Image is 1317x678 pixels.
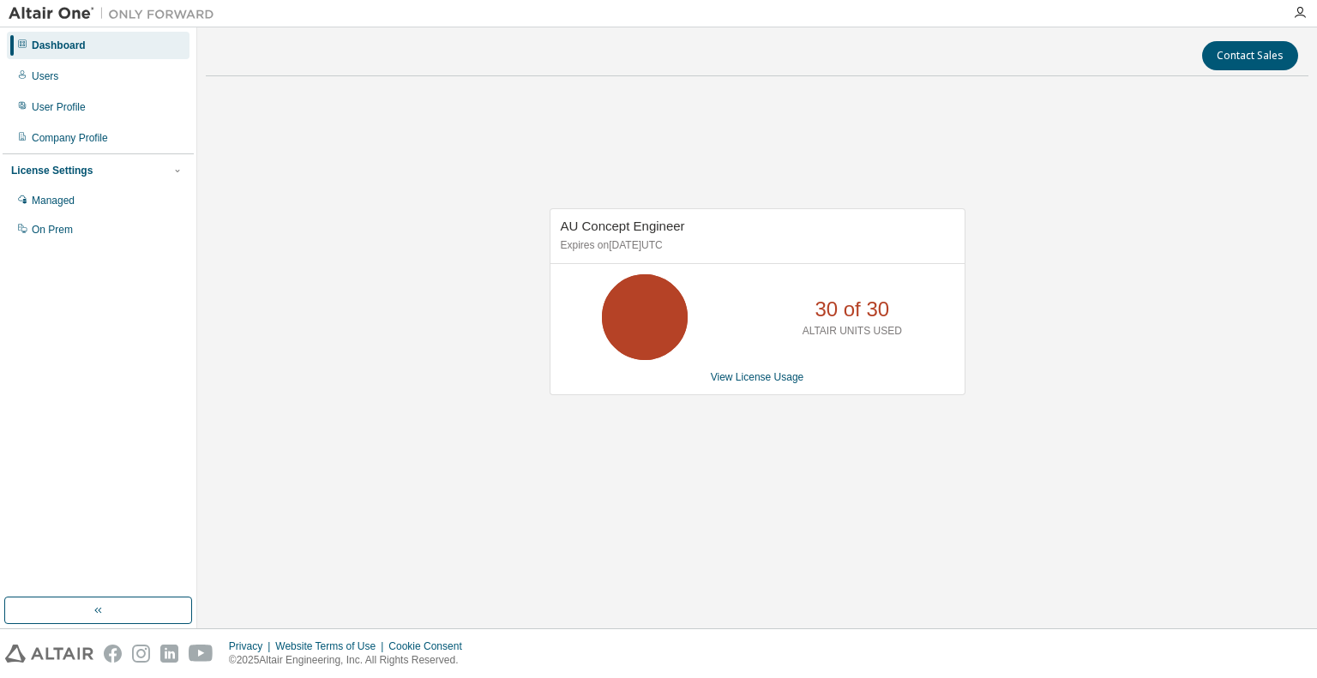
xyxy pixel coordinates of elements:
div: Website Terms of Use [275,639,388,653]
div: License Settings [11,164,93,177]
div: Dashboard [32,39,86,52]
img: altair_logo.svg [5,645,93,663]
div: Managed [32,194,75,207]
p: 30 of 30 [815,295,889,324]
div: Cookie Consent [388,639,472,653]
div: Company Profile [32,131,108,145]
a: View License Usage [711,371,804,383]
span: AU Concept Engineer [561,219,685,233]
div: User Profile [32,100,86,114]
div: Privacy [229,639,275,653]
p: ALTAIR UNITS USED [803,324,902,339]
img: youtube.svg [189,645,213,663]
img: instagram.svg [132,645,150,663]
div: Users [32,69,58,83]
p: Expires on [DATE] UTC [561,238,950,253]
img: Altair One [9,5,223,22]
div: On Prem [32,223,73,237]
button: Contact Sales [1202,41,1298,70]
p: © 2025 Altair Engineering, Inc. All Rights Reserved. [229,653,472,668]
img: linkedin.svg [160,645,178,663]
img: facebook.svg [104,645,122,663]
